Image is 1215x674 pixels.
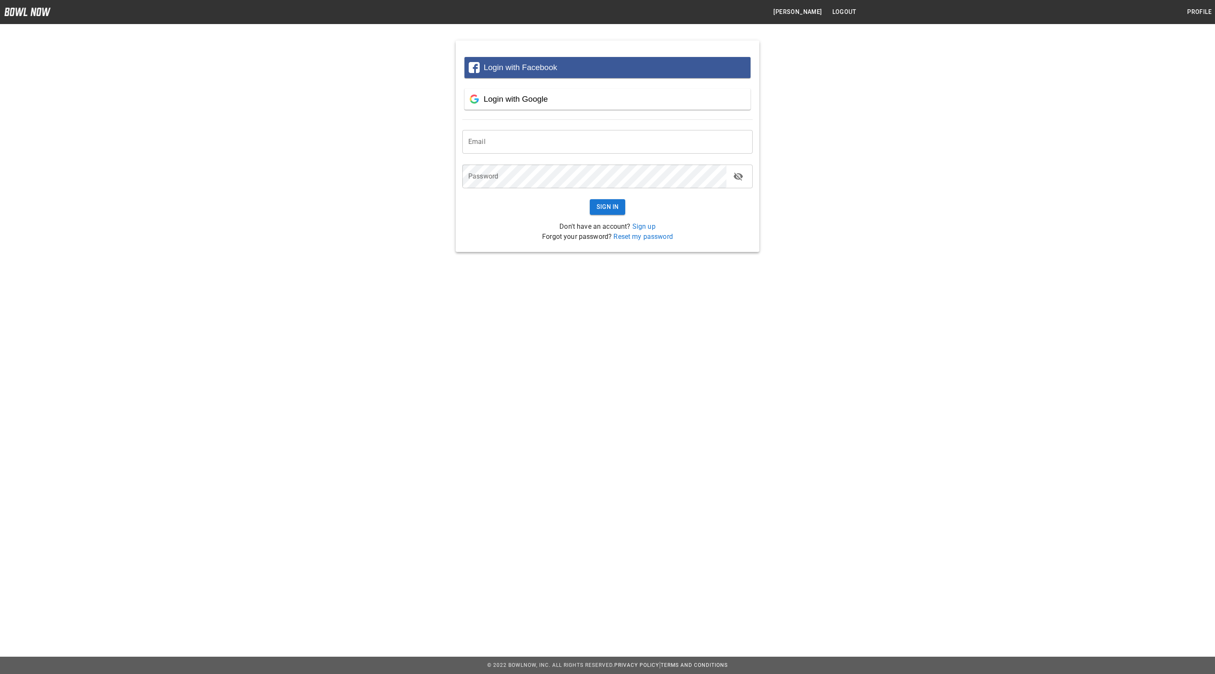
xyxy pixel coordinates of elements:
[4,8,51,16] img: logo
[483,63,557,72] span: Login with Facebook
[487,662,614,668] span: © 2022 BowlNow, Inc. All Rights Reserved.
[730,168,747,185] button: toggle password visibility
[632,222,656,230] a: Sign up
[462,222,753,232] p: Don't have an account?
[770,4,825,20] button: [PERSON_NAME]
[464,89,751,110] button: Login with Google
[590,199,626,215] button: Sign In
[661,662,728,668] a: Terms and Conditions
[464,57,751,78] button: Login with Facebook
[613,233,673,241] a: Reset my password
[614,662,659,668] a: Privacy Policy
[483,95,548,103] span: Login with Google
[829,4,859,20] button: Logout
[1184,4,1215,20] button: Profile
[462,232,753,242] p: Forgot your password?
